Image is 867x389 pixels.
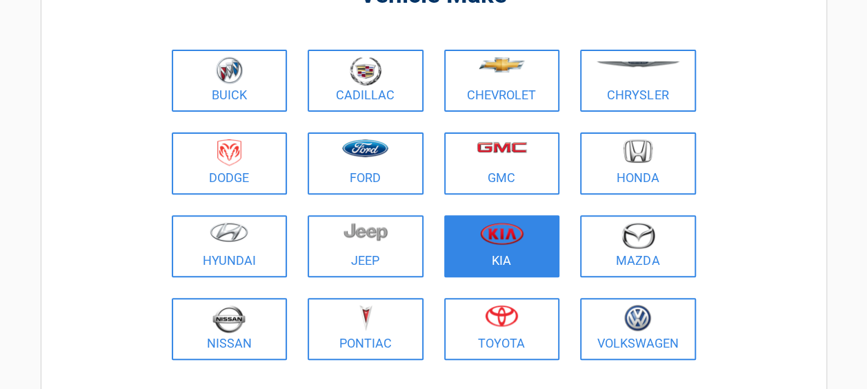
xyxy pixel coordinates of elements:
a: Mazda [580,215,696,277]
a: Honda [580,132,696,194]
img: honda [624,139,652,163]
img: toyota [485,305,518,327]
img: buick [216,57,243,84]
img: mazda [621,222,655,249]
a: Ford [308,132,423,194]
a: Hyundai [172,215,288,277]
a: Volkswagen [580,298,696,360]
img: gmc [477,141,527,153]
a: Buick [172,50,288,112]
a: Chevrolet [444,50,560,112]
img: chevrolet [479,57,525,72]
a: Chrysler [580,50,696,112]
img: nissan [212,305,246,333]
a: Dodge [172,132,288,194]
img: jeep [343,222,388,241]
img: pontiac [359,305,372,331]
a: Nissan [172,298,288,360]
a: Kia [444,215,560,277]
img: ford [342,139,388,157]
img: kia [480,222,524,245]
a: Toyota [444,298,560,360]
a: Cadillac [308,50,423,112]
img: volkswagen [624,305,651,332]
img: cadillac [350,57,381,86]
a: GMC [444,132,560,194]
img: hyundai [210,222,248,242]
a: Jeep [308,215,423,277]
img: chrysler [596,61,680,68]
img: dodge [217,139,241,166]
a: Pontiac [308,298,423,360]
